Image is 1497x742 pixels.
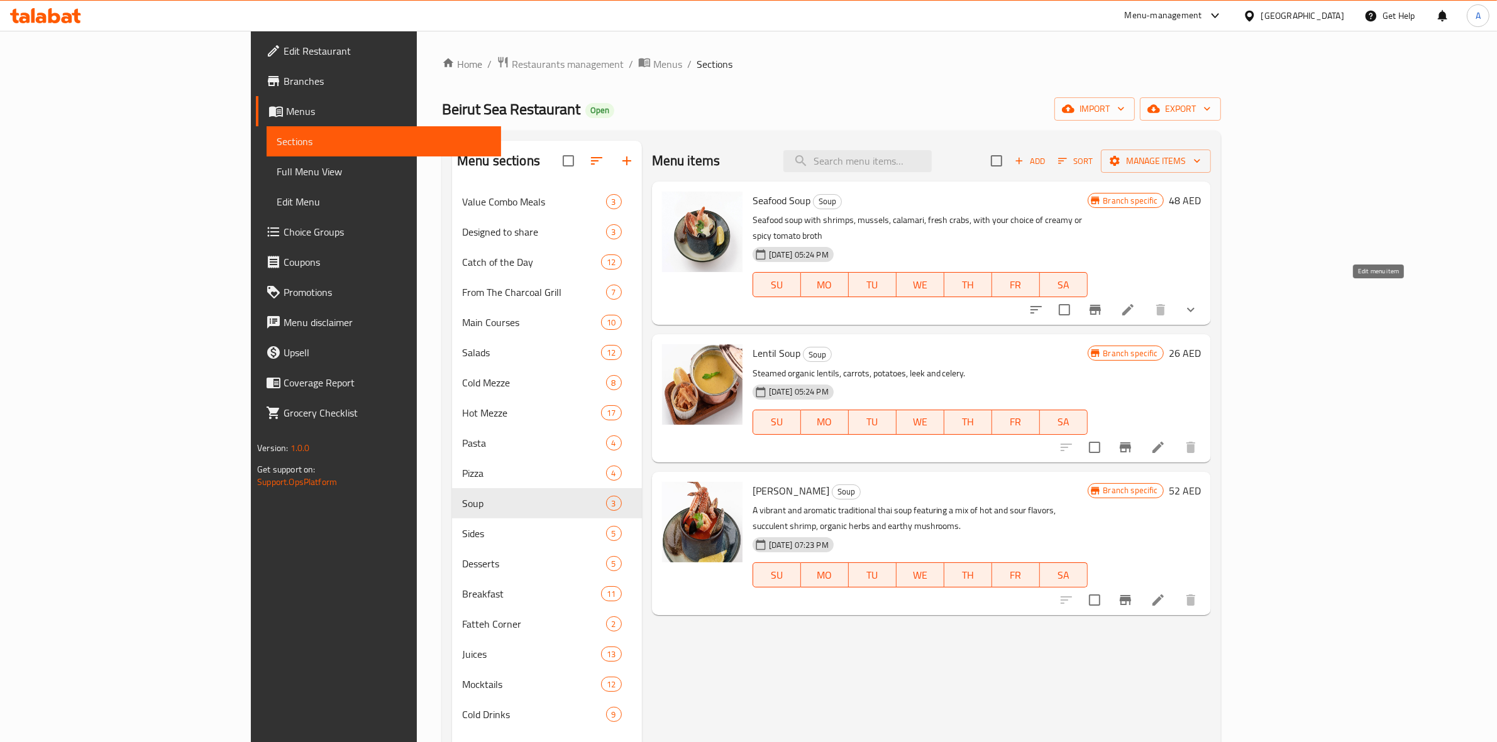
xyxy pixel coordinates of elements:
[1140,97,1221,121] button: export
[1045,276,1083,294] span: SA
[452,669,642,699] div: Mocktails12
[606,435,622,450] div: items
[601,315,621,330] div: items
[452,579,642,609] div: Breakfast11
[601,405,621,420] div: items
[277,134,491,149] span: Sections
[284,285,491,300] span: Promotions
[854,413,892,431] span: TU
[1051,297,1078,323] span: Select to update
[1040,562,1088,587] button: SA
[462,526,606,541] span: Sides
[944,562,992,587] button: TH
[290,440,310,456] span: 1.0.0
[949,566,987,584] span: TH
[257,461,315,477] span: Get support on:
[1080,295,1110,325] button: Branch-specific-item
[607,709,621,721] span: 9
[602,407,621,419] span: 17
[1098,195,1163,207] span: Branch specific
[662,482,743,562] img: Tom Yum
[764,539,834,551] span: [DATE] 07:23 PM
[462,285,606,300] span: From The Charcoal Grill
[638,56,682,72] a: Menus
[806,276,844,294] span: MO
[256,368,501,398] a: Coverage Report
[806,566,844,584] span: MO
[1021,295,1051,325] button: sort-choices
[753,410,801,435] button: SU
[267,126,501,156] a: Sections
[607,467,621,479] span: 4
[1176,585,1206,615] button: delete
[801,562,849,587] button: MO
[1146,295,1176,325] button: delete
[257,474,337,490] a: Support.OpsPlatform
[997,413,1035,431] span: FR
[277,164,491,179] span: Full Menu View
[462,224,606,239] span: Designed to share
[256,247,501,277] a: Coupons
[602,317,621,329] span: 10
[267,156,501,187] a: Full Menu View
[284,405,491,420] span: Grocery Checklist
[944,410,992,435] button: TH
[452,182,642,734] nav: Menu sections
[1098,484,1163,496] span: Branch specific
[854,276,892,294] span: TU
[1169,344,1201,362] h6: 26 AED
[555,148,582,174] span: Select all sections
[462,466,606,481] span: Pizza
[606,194,622,209] div: items
[753,272,801,297] button: SU
[997,566,1035,584] span: FR
[462,315,601,330] span: Main Courses
[849,410,897,435] button: TU
[602,256,621,268] span: 12
[606,224,622,239] div: items
[607,196,621,208] span: 3
[452,639,642,669] div: Juices13
[897,272,944,297] button: WE
[1110,585,1141,615] button: Branch-specific-item
[753,481,829,500] span: [PERSON_NAME]
[452,699,642,729] div: Cold Drinks9
[949,276,987,294] span: TH
[286,104,491,119] span: Menus
[601,647,621,662] div: items
[607,618,621,630] span: 2
[804,347,831,362] span: Soup
[284,254,491,270] span: Coupons
[452,398,642,428] div: Hot Mezze17
[606,375,622,390] div: items
[753,191,810,210] span: Seafood Soup
[902,413,939,431] span: WE
[462,586,601,601] div: Breakfast
[832,484,861,499] div: Soup
[601,586,621,601] div: items
[462,677,601,692] span: Mocktails
[606,466,622,481] div: items
[462,647,601,662] div: Juices
[1476,9,1481,23] span: A
[462,616,606,631] span: Fatteh Corner
[992,410,1040,435] button: FR
[753,212,1088,244] p: Seafood soup with shrimps, mussels, calamari, fresh crabs, with your choice of creamy or spicy to...
[897,410,944,435] button: WE
[497,56,624,72] a: Restaurants management
[1169,192,1201,209] h6: 48 AED
[462,556,606,571] div: Desserts
[452,337,642,368] div: Salads12
[1111,153,1201,169] span: Manage items
[697,57,732,72] span: Sections
[662,344,743,425] img: Lentil Soup
[452,277,642,307] div: From The Charcoal Grill7
[764,249,834,261] span: [DATE] 05:24 PM
[256,398,501,428] a: Grocery Checklist
[1045,413,1083,431] span: SA
[462,254,601,270] span: Catch of the Day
